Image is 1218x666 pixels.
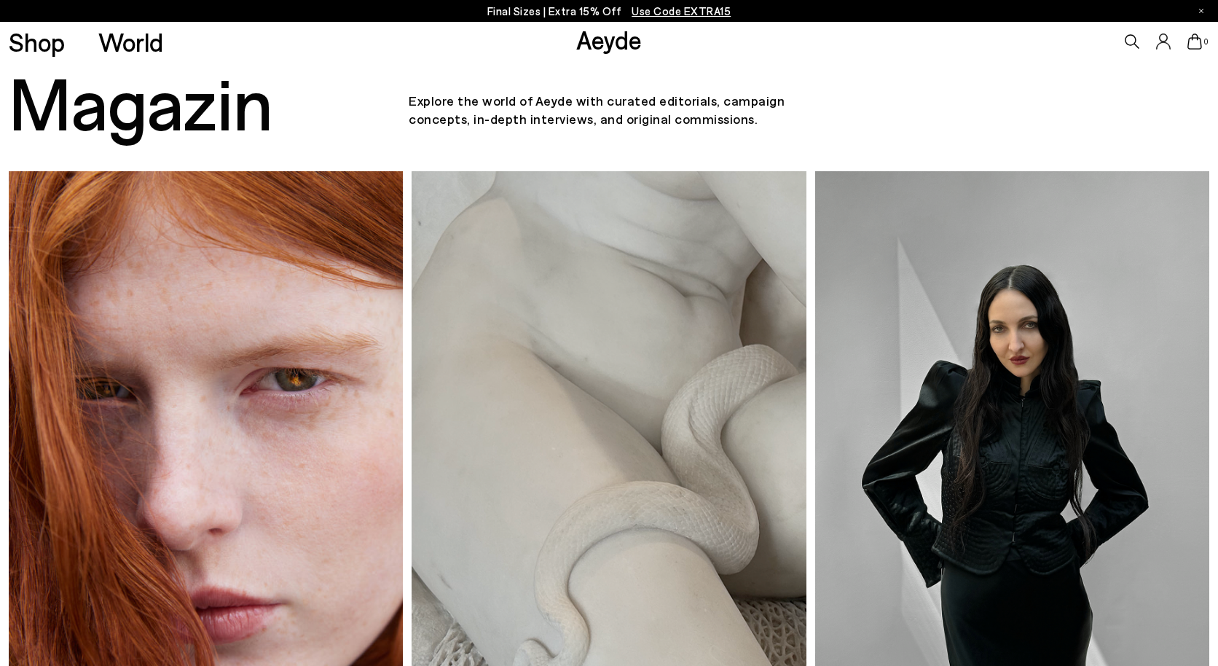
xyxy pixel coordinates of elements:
[576,24,642,55] a: Aeyde
[1202,38,1209,46] span: 0
[409,92,809,128] div: Explore the world of Aeyde with curated editorials, campaign concepts, in-depth interviews, and o...
[98,29,163,55] a: World
[9,29,65,55] a: Shop
[632,4,731,17] span: Navigate to /collections/ss25-final-sizes
[9,61,409,141] div: Magazin
[1187,34,1202,50] a: 0
[487,2,731,20] p: Final Sizes | Extra 15% Off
